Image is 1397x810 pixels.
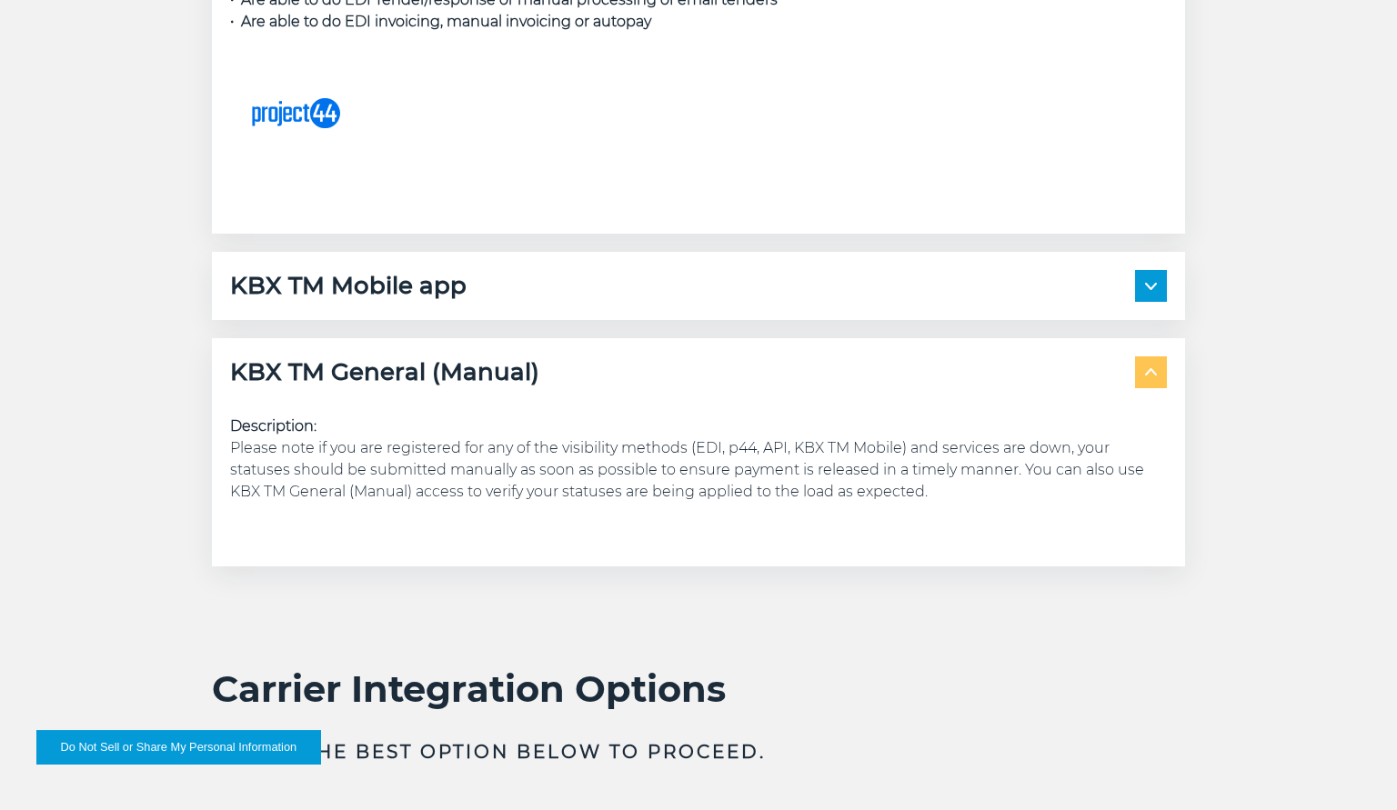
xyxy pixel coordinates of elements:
[1145,369,1157,376] img: arrow
[230,415,1167,503] p: Please note if you are registered for any of the visibility methods (EDI, p44, API, KBX TM Mobile...
[212,666,1185,712] h2: Carrier Integration Options
[1145,283,1157,290] img: arrow
[230,417,317,435] strong: Description:
[230,356,539,388] h5: KBX TM General (Manual)
[36,730,321,765] button: Do Not Sell or Share My Personal Information
[212,739,1185,765] h3: Select the best option below to proceed.
[230,270,467,302] h5: KBX TM Mobile app
[230,13,651,30] span: • Are able to do EDI invoicing, manual invoicing or autopay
